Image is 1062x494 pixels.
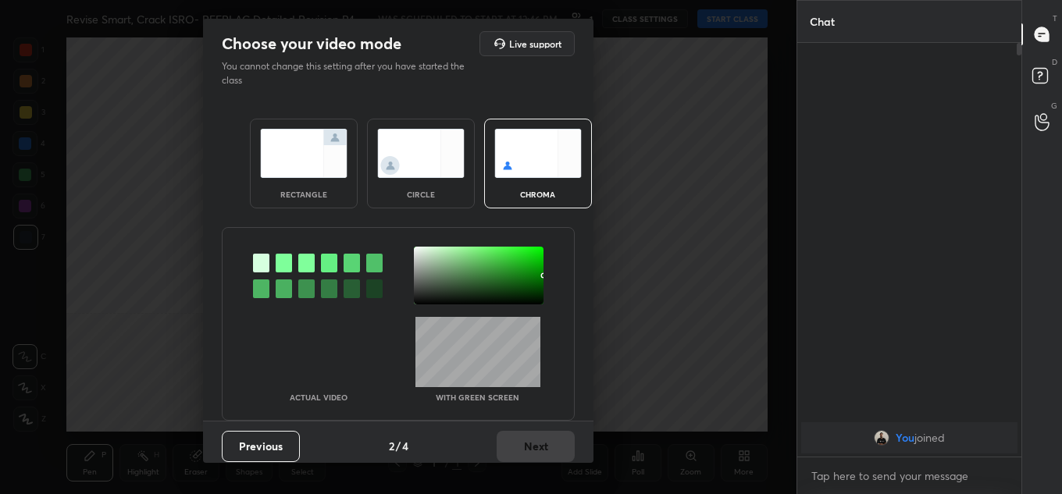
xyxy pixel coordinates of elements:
p: G [1051,100,1057,112]
p: Actual Video [290,393,347,401]
span: You [896,432,914,444]
div: rectangle [273,190,335,198]
div: grid [797,419,1021,457]
img: normalScreenIcon.ae25ed63.svg [260,129,347,178]
h5: Live support [509,39,561,48]
div: chroma [507,190,569,198]
p: D [1052,56,1057,68]
p: Chat [797,1,847,42]
button: Previous [222,431,300,462]
p: T [1053,12,1057,24]
h4: / [396,438,401,454]
h4: 2 [389,438,394,454]
h4: 4 [402,438,408,454]
p: With green screen [436,393,519,401]
img: circleScreenIcon.acc0effb.svg [377,129,465,178]
span: joined [914,432,945,444]
p: You cannot change this setting after you have started the class [222,59,475,87]
div: circle [390,190,452,198]
img: chromaScreenIcon.c19ab0a0.svg [494,129,582,178]
img: 6da85954e4d94dd18dd5c6a481ba3d11.jpg [874,430,889,446]
h2: Choose your video mode [222,34,401,54]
